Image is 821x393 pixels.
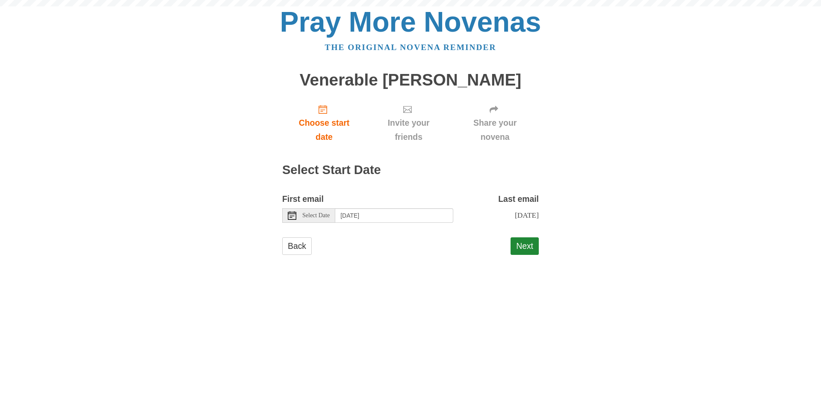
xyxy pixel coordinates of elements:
label: First email [282,192,324,206]
a: The original novena reminder [325,43,496,52]
h2: Select Start Date [282,163,539,177]
a: Choose start date [282,98,366,148]
button: Next [511,237,539,255]
span: Share your novena [460,116,530,144]
span: [DATE] [515,211,539,219]
span: Choose start date [291,116,357,144]
a: Pray More Novenas [280,6,541,38]
a: Share your novena [451,98,539,148]
h1: Venerable [PERSON_NAME] [282,71,539,89]
span: Invite your friends [375,116,443,144]
a: Invite your friends [366,98,451,148]
label: Last email [498,192,539,206]
a: Back [282,237,312,255]
span: Select Date [302,213,330,219]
